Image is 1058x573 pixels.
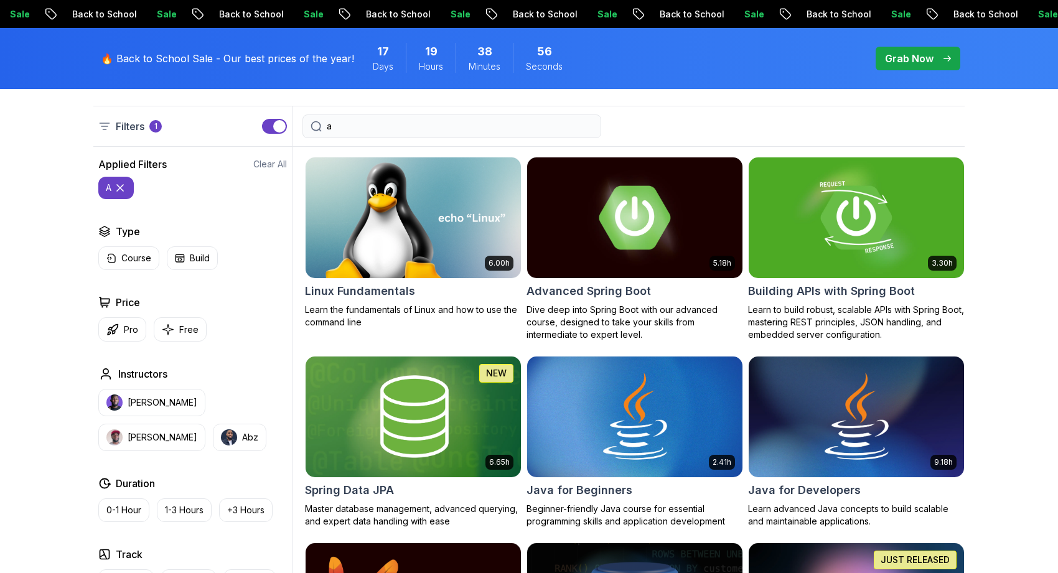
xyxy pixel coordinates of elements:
[167,246,218,270] button: Build
[713,457,731,467] p: 2.41h
[50,73,111,82] div: Domain Overview
[106,394,123,411] img: instructor img
[179,324,199,336] p: Free
[879,8,919,21] p: Sale
[353,8,438,21] p: Back to School
[469,60,500,73] span: Minutes
[748,282,915,300] h2: Building APIs with Spring Boot
[305,503,522,528] p: Master database management, advanced querying, and expert data handling with ease
[500,8,585,21] p: Back to School
[154,317,207,342] button: Free
[121,252,151,264] p: Course
[116,295,140,310] h2: Price
[106,182,111,194] p: a
[585,8,625,21] p: Sale
[327,120,593,133] input: Search Java, React, Spring boot ...
[128,431,197,444] p: [PERSON_NAME]
[885,51,934,66] p: Grab Now
[98,389,205,416] button: instructor img[PERSON_NAME]
[419,60,443,73] span: Hours
[144,8,184,21] p: Sale
[116,224,140,239] h2: Type
[934,457,953,467] p: 9.18h
[306,157,521,278] img: Linux Fundamentals card
[116,547,143,562] h2: Track
[749,157,964,278] img: Building APIs with Spring Boot card
[305,304,522,328] p: Learn the fundamentals of Linux and how to use the command line
[713,258,731,268] p: 5.18h
[106,429,123,445] img: instructor img
[60,8,144,21] p: Back to School
[527,356,742,477] img: Java for Beginners card
[489,258,510,268] p: 6.00h
[20,20,30,30] img: logo_orange.svg
[527,157,743,341] a: Advanced Spring Boot card5.18hAdvanced Spring BootDive deep into Spring Boot with our advanced co...
[98,424,205,451] button: instructor img[PERSON_NAME]
[748,482,861,499] h2: Java for Developers
[106,504,141,516] p: 0-1 Hour
[35,20,61,30] div: v 4.0.25
[748,304,965,341] p: Learn to build robust, scalable APIs with Spring Boot, mastering REST principles, JSON handling, ...
[527,503,743,528] p: Beginner-friendly Java course for essential programming skills and application development
[305,157,522,328] a: Linux Fundamentals card6.00hLinux FundamentalsLearn the fundamentals of Linux and how to use the ...
[794,8,879,21] p: Back to School
[126,72,136,82] img: tab_keywords_by_traffic_grey.svg
[128,396,197,409] p: [PERSON_NAME]
[932,258,953,268] p: 3.30h
[98,317,146,342] button: Pro
[98,498,149,522] button: 0-1 Hour
[154,121,157,131] p: 1
[941,8,1026,21] p: Back to School
[748,503,965,528] p: Learn advanced Java concepts to build scalable and maintainable applications.
[36,72,46,82] img: tab_domain_overview_orange.svg
[219,498,273,522] button: +3 Hours
[377,43,389,60] span: 17 Days
[306,356,521,477] img: Spring Data JPA card
[20,32,30,42] img: website_grey.svg
[425,43,438,60] span: 19 Hours
[647,8,732,21] p: Back to School
[98,157,167,172] h2: Applied Filters
[190,252,210,264] p: Build
[305,282,415,300] h2: Linux Fundamentals
[118,366,167,381] h2: Instructors
[253,158,287,170] button: Clear All
[165,504,204,516] p: 1-3 Hours
[527,282,651,300] h2: Advanced Spring Boot
[526,60,563,73] span: Seconds
[227,504,264,516] p: +3 Hours
[221,429,237,445] img: instructor img
[748,157,965,341] a: Building APIs with Spring Boot card3.30hBuilding APIs with Spring BootLearn to build robust, scal...
[213,424,266,451] button: instructor imgAbz
[32,32,137,42] div: Domain: [DOMAIN_NAME]
[291,8,331,21] p: Sale
[124,324,138,336] p: Pro
[527,482,632,499] h2: Java for Beginners
[527,356,743,528] a: Java for Beginners card2.41hJava for BeginnersBeginner-friendly Java course for essential program...
[116,476,155,491] h2: Duration
[373,60,393,73] span: Days
[477,43,492,60] span: 38 Minutes
[732,8,772,21] p: Sale
[527,157,742,278] img: Advanced Spring Boot card
[98,246,159,270] button: Course
[157,498,212,522] button: 1-3 Hours
[527,304,743,341] p: Dive deep into Spring Boot with our advanced course, designed to take your skills from intermedia...
[98,177,134,199] button: a
[242,431,258,444] p: Abz
[748,356,965,528] a: Java for Developers card9.18hJava for DevelopersLearn advanced Java concepts to build scalable an...
[305,356,522,528] a: Spring Data JPA card6.65hNEWSpring Data JPAMaster database management, advanced querying, and exp...
[438,8,478,21] p: Sale
[537,43,552,60] span: 56 Seconds
[207,8,291,21] p: Back to School
[101,51,354,66] p: 🔥 Back to School Sale - Our best prices of the year!
[486,367,507,380] p: NEW
[749,356,964,477] img: Java for Developers card
[881,554,950,566] p: JUST RELEASED
[116,119,144,134] p: Filters
[489,457,510,467] p: 6.65h
[305,482,394,499] h2: Spring Data JPA
[139,73,205,82] div: Keywords by Traffic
